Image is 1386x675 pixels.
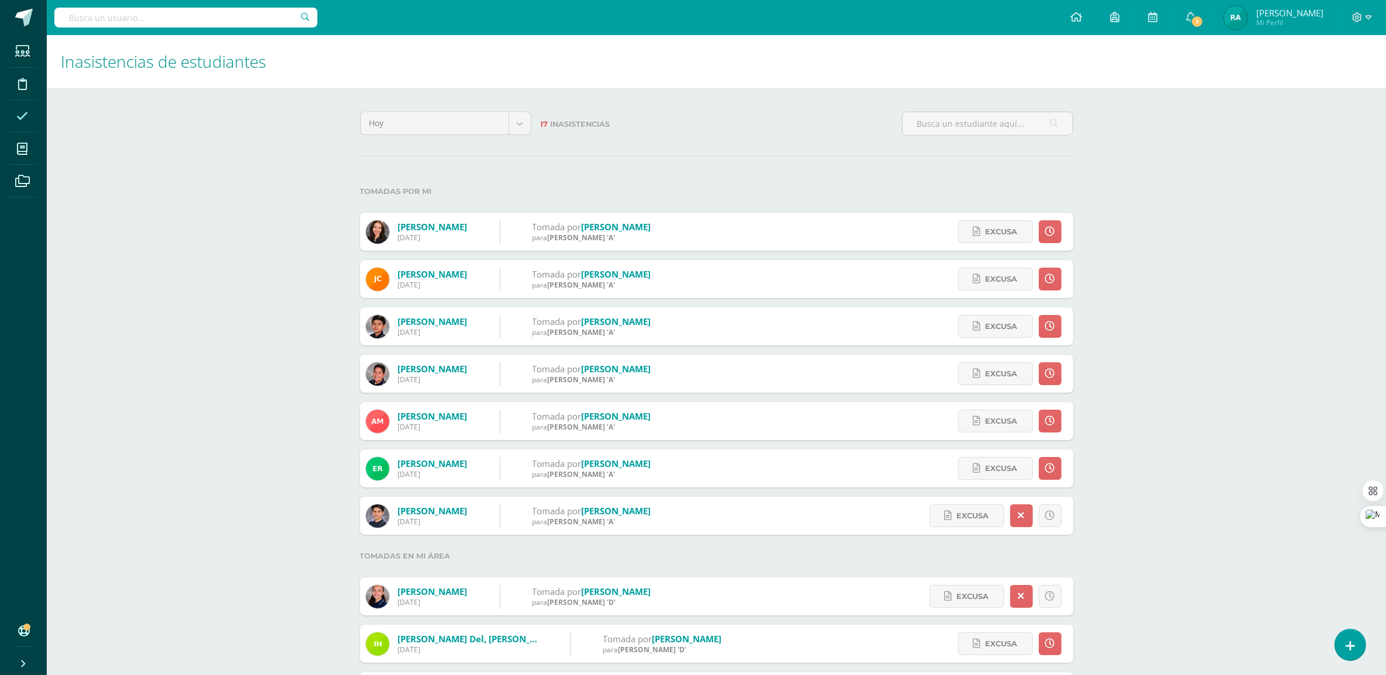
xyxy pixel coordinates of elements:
div: para [533,469,651,479]
a: [PERSON_NAME] [582,586,651,597]
a: Excusa [958,457,1033,480]
a: [PERSON_NAME] [398,458,468,469]
span: [PERSON_NAME] 'A' [548,375,616,385]
span: Mi Perfil [1256,18,1323,27]
img: d4261349a38cbd7db0695d732c398509.png [366,410,389,433]
span: [PERSON_NAME] 'A' [548,517,616,527]
span: Tomada por [603,633,652,645]
div: para [533,327,651,337]
a: [PERSON_NAME] [582,410,651,422]
span: [PERSON_NAME] 'D' [548,597,616,607]
img: 0b480b9b8c0a3e498cb95d711f4a4059.png [366,504,389,528]
span: Excusa [986,363,1018,385]
a: [PERSON_NAME] [398,316,468,327]
span: Tomada por [533,586,582,597]
span: Excusa [957,505,989,527]
a: Excusa [958,632,1033,655]
span: 1 [1191,15,1204,28]
div: [DATE] [398,327,468,337]
span: Excusa [986,458,1018,479]
span: Inasistencias de estudiantes [61,50,266,72]
a: [PERSON_NAME] [582,458,651,469]
span: [PERSON_NAME] [1256,7,1323,19]
a: [PERSON_NAME] [398,410,468,422]
a: Excusa [958,315,1033,338]
span: Tomada por [533,316,582,327]
a: Excusa [958,268,1033,290]
span: Inasistencias [551,120,610,129]
img: 3d8bc0e2d2f14308ffe71c8383c083f6.png [366,362,389,386]
span: Excusa [986,268,1018,290]
div: para [533,422,651,432]
img: 4806a8ddfd948847e29571eaf06c2dc0.png [366,585,389,608]
span: [PERSON_NAME] 'A' [548,422,616,432]
img: 42a794515383cd36c1593cd70a18a66d.png [1224,6,1247,29]
div: para [603,645,722,655]
span: Hoy [369,112,500,134]
img: 1ec36a1bd6566244a08962e2e188ebea.png [366,220,389,244]
a: [PERSON_NAME] [582,268,651,280]
a: [PERSON_NAME] [398,586,468,597]
div: [DATE] [398,645,538,655]
div: para [533,597,651,607]
a: Excusa [929,585,1004,608]
a: Excusa [958,362,1033,385]
span: Tomada por [533,458,582,469]
input: Busca un estudiante aquí... [903,112,1073,135]
div: para [533,233,651,243]
a: [PERSON_NAME] [398,221,468,233]
span: [PERSON_NAME] 'A' [548,469,616,479]
a: Excusa [929,504,1004,527]
a: Excusa [958,220,1033,243]
img: d7c9aabb7aa3d92faa156e5a3aa94661.png [366,457,389,480]
img: 4157b1ebea012e337e28b0a4cefaaf66.png [366,315,389,338]
a: Hoy [361,112,531,134]
img: cefd657e40c7dc8fe023a8ffae011e30.png [366,268,389,291]
span: Tomada por [533,363,582,375]
span: Excusa [986,316,1018,337]
span: Tomada por [533,410,582,422]
a: [PERSON_NAME] [582,316,651,327]
a: [PERSON_NAME] [398,505,468,517]
label: Tomadas en mi área [360,544,1073,568]
span: Tomada por [533,268,582,280]
span: [PERSON_NAME] 'A' [548,327,616,337]
div: [DATE] [398,280,468,290]
div: para [533,517,651,527]
div: para [533,375,651,385]
input: Busca un usuario... [54,8,317,27]
span: Excusa [986,410,1018,432]
span: Excusa [986,633,1018,655]
div: para [533,280,651,290]
a: [PERSON_NAME] Del, [PERSON_NAME] [398,633,559,645]
span: 17 [541,120,548,129]
a: [PERSON_NAME] [582,221,651,233]
div: [DATE] [398,597,468,607]
a: [PERSON_NAME] [652,633,722,645]
span: Tomada por [533,505,582,517]
span: [PERSON_NAME] 'D' [618,645,687,655]
div: [DATE] [398,422,468,432]
a: Excusa [958,410,1033,432]
div: [DATE] [398,469,468,479]
a: [PERSON_NAME] [582,363,651,375]
span: [PERSON_NAME] 'A' [548,233,616,243]
div: [DATE] [398,233,468,243]
label: Tomadas por mi [360,179,1073,203]
div: [DATE] [398,375,468,385]
span: [PERSON_NAME] 'A' [548,280,616,290]
span: Excusa [957,586,989,607]
img: 649cb6db62e79121543746d0a05711fe.png [366,632,389,656]
a: [PERSON_NAME] [398,363,468,375]
div: [DATE] [398,517,468,527]
span: Excusa [986,221,1018,243]
span: Tomada por [533,221,582,233]
a: [PERSON_NAME] [398,268,468,280]
a: [PERSON_NAME] [582,505,651,517]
